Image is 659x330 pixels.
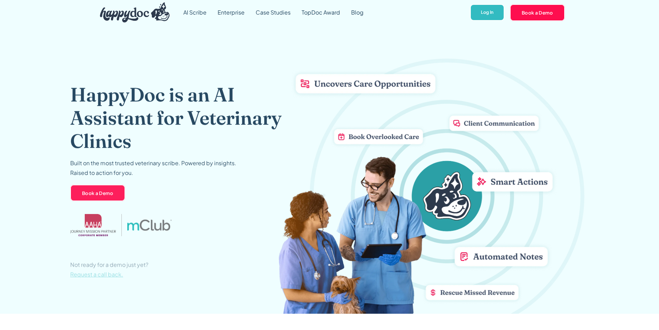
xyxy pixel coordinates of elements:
[470,4,504,21] a: Log In
[70,158,236,178] p: Built on the most trusted veterinary scribe. Powered by insights. Raised to action for you.
[94,1,170,24] a: home
[70,185,125,201] a: Book a Demo
[100,2,170,23] img: HappyDoc Logo: A happy dog with his ear up, listening.
[70,214,116,236] img: AAHA Advantage logo
[70,83,304,153] h1: HappyDoc is an AI Assistant for Veterinary Clinics
[70,270,123,278] span: Request a call back.
[70,260,148,279] p: Not ready for a demo just yet?
[127,220,171,231] img: mclub logo
[510,4,565,21] a: Book a Demo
